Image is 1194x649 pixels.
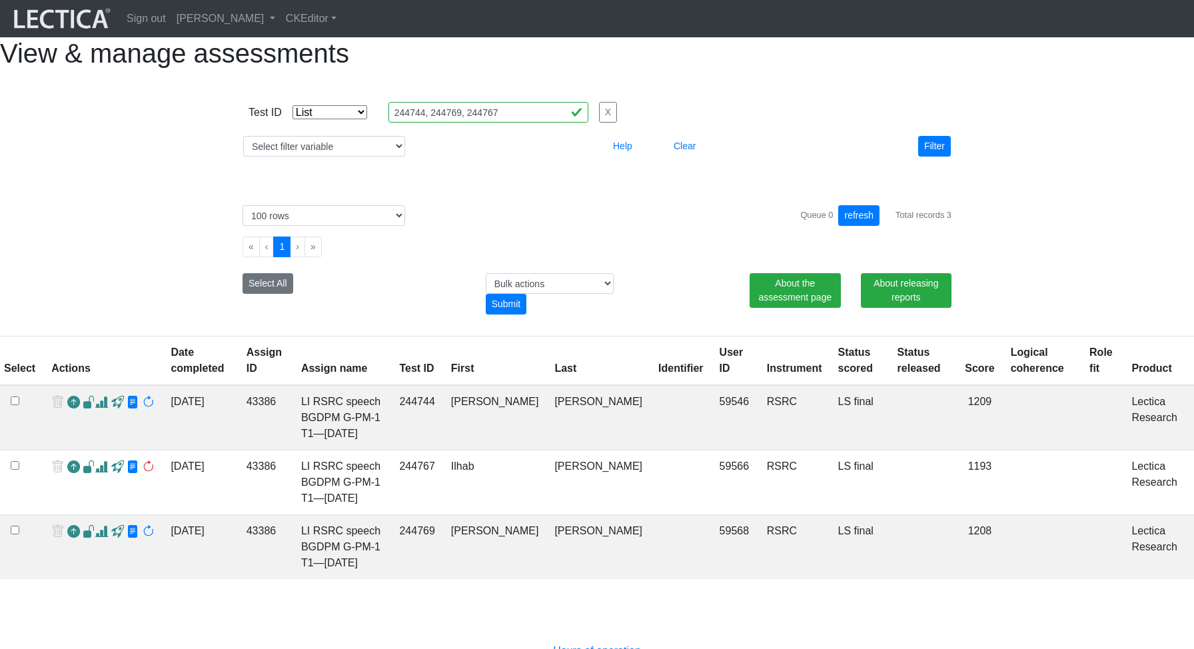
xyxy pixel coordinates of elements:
a: Reopen [67,523,80,542]
td: LI RSRC speech BGDPM G-PM-1 T1—[DATE] [293,385,392,450]
td: 59566 [712,450,759,515]
span: view [111,460,124,474]
a: Product [1131,362,1171,374]
td: [DATE] [163,385,238,450]
a: Sign out [121,5,171,32]
a: About releasing reports [861,273,951,308]
span: Analyst score [95,396,108,410]
td: [PERSON_NAME] [443,385,547,450]
button: X [599,102,617,123]
td: [PERSON_NAME] [546,450,650,515]
a: First [451,362,474,374]
div: Submit [486,294,527,315]
a: Identifier [658,362,704,374]
span: rescore [142,525,155,539]
td: 59546 [712,385,759,450]
td: RSRC [759,515,830,580]
button: refresh [838,205,880,226]
td: [PERSON_NAME] [546,385,650,450]
a: About the assessment page [750,273,840,308]
div: Test ID [249,105,282,121]
span: rescore [142,396,155,410]
td: 43386 [239,385,293,450]
a: Last [554,362,576,374]
button: Select All [243,273,293,294]
span: delete [51,394,64,413]
a: Reopen [67,394,80,413]
td: Lectica Research [1123,515,1194,580]
span: view [83,525,95,539]
span: delete [51,458,64,478]
td: RSRC [759,385,830,450]
td: [DATE] [163,450,238,515]
td: [DATE] [163,515,238,580]
th: Actions [43,336,163,386]
span: view [111,525,124,539]
img: lecticalive [11,6,111,31]
td: RSRC [759,450,830,515]
a: Help [607,140,638,151]
a: Role fit [1089,346,1113,374]
span: view [83,396,95,410]
span: view [127,396,139,410]
button: Filter [918,136,951,157]
span: view [127,525,139,539]
a: Instrument [767,362,822,374]
td: Lectica Research [1123,385,1194,450]
span: delete [51,523,64,542]
span: 1193 [968,460,992,472]
a: Status released [897,346,941,374]
span: Analyst score [95,460,108,474]
td: 244767 [391,450,442,515]
span: Analyst score [95,525,108,539]
th: Test ID [391,336,442,386]
a: Completed = assessment has been completed; CS scored = assessment has been CLAS scored; LS scored... [838,460,873,472]
td: Ilhab [443,450,547,515]
span: view [127,460,139,474]
th: Assign ID [239,336,293,386]
a: User ID [720,346,744,374]
span: view [111,396,124,410]
div: Queue 0 Total records 3 [800,205,951,226]
a: [PERSON_NAME] [171,5,281,32]
span: 1209 [968,396,992,407]
a: Logical coherence [1011,346,1064,374]
a: Completed = assessment has been completed; CS scored = assessment has been CLAS scored; LS scored... [838,396,873,407]
td: 244744 [391,385,442,450]
a: Status scored [838,346,872,374]
td: 59568 [712,515,759,580]
ul: Pagination [243,237,951,257]
button: Help [607,136,638,157]
button: Go to page 1 [273,237,291,257]
a: Completed = assessment has been completed; CS scored = assessment has been CLAS scored; LS scored... [838,525,873,536]
a: Date completed [171,346,224,374]
span: 1208 [968,525,992,536]
td: LI RSRC speech BGDPM G-PM-1 T1—[DATE] [293,515,392,580]
td: Lectica Research [1123,450,1194,515]
span: rescore [142,460,155,474]
td: [PERSON_NAME] [546,515,650,580]
a: Score [965,362,994,374]
td: 244769 [391,515,442,580]
th: Assign name [293,336,392,386]
td: [PERSON_NAME] [443,515,547,580]
td: 43386 [239,450,293,515]
a: CKEditor [281,5,342,32]
td: LI RSRC speech BGDPM G-PM-1 T1—[DATE] [293,450,392,515]
button: Clear [668,136,702,157]
a: Reopen [67,458,80,478]
span: view [83,460,95,474]
td: 43386 [239,515,293,580]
